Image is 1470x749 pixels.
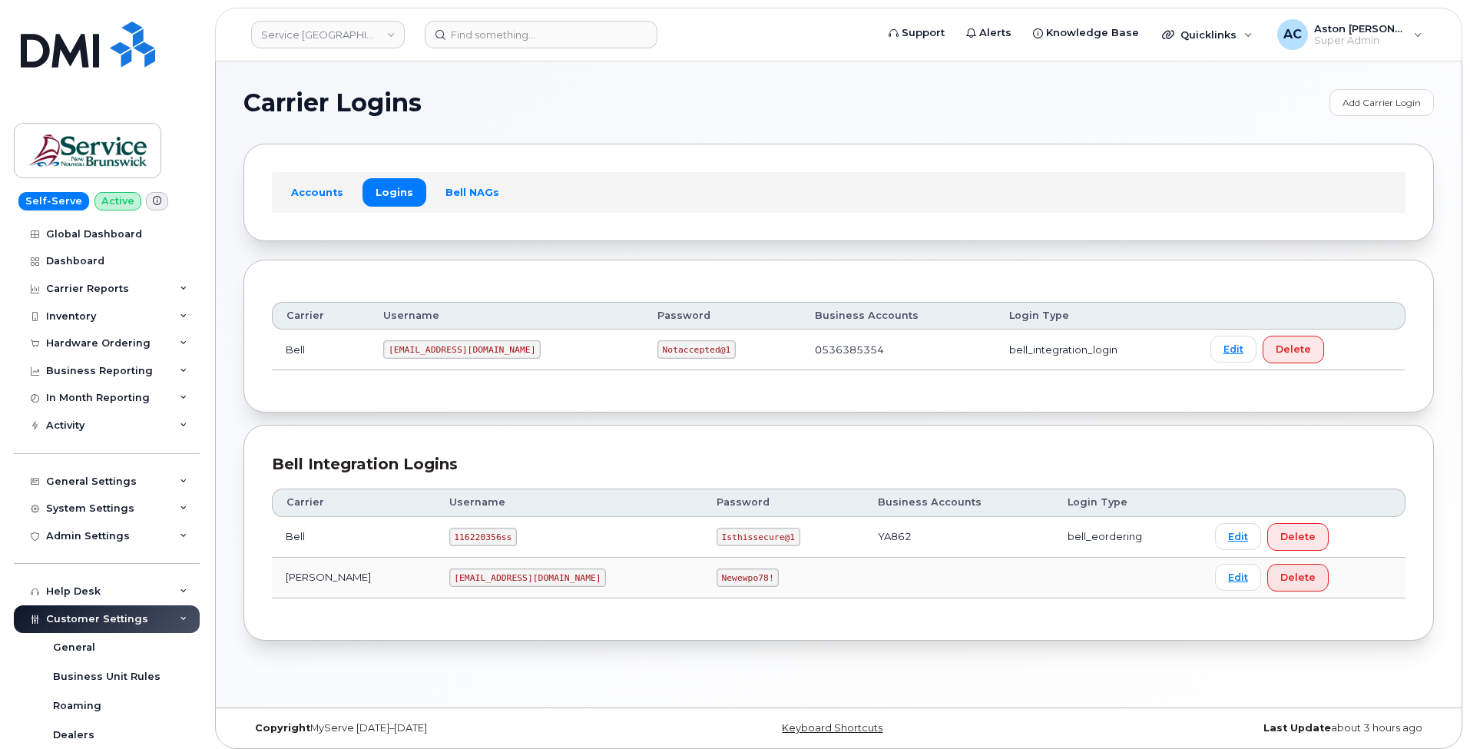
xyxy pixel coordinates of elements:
[782,722,882,734] a: Keyboard Shortcuts
[272,302,369,330] th: Carrier
[864,489,1054,516] th: Business Accounts
[278,178,356,206] a: Accounts
[435,489,703,516] th: Username
[1276,342,1311,356] span: Delete
[272,453,1405,476] div: Bell Integration Logins
[272,489,435,516] th: Carrier
[363,178,426,206] a: Logins
[644,302,801,330] th: Password
[703,489,864,516] th: Password
[432,178,512,206] a: Bell NAGs
[449,528,518,546] code: 116220356ss
[272,558,435,598] td: [PERSON_NAME]
[1037,722,1434,734] div: about 3 hours ago
[449,568,607,587] code: [EMAIL_ADDRESS][DOMAIN_NAME]
[1215,523,1261,550] a: Edit
[369,302,644,330] th: Username
[243,722,641,734] div: MyServe [DATE]–[DATE]
[1263,722,1331,734] strong: Last Update
[272,330,369,370] td: Bell
[717,568,780,587] code: Newewpo78!
[995,330,1197,370] td: bell_integration_login
[657,340,736,359] code: Notaccepted@1
[995,302,1197,330] th: Login Type
[272,517,435,558] td: Bell
[243,91,422,114] span: Carrier Logins
[383,340,541,359] code: [EMAIL_ADDRESS][DOMAIN_NAME]
[864,517,1054,558] td: YA862
[1054,489,1201,516] th: Login Type
[255,722,310,734] strong: Copyright
[717,528,800,546] code: Isthissecure@1
[1267,523,1329,551] button: Delete
[1215,564,1261,591] a: Edit
[1329,89,1434,116] a: Add Carrier Login
[1267,564,1329,592] button: Delete
[801,302,995,330] th: Business Accounts
[1280,529,1316,544] span: Delete
[1054,517,1201,558] td: bell_eordering
[1280,570,1316,585] span: Delete
[1210,336,1256,363] a: Edit
[801,330,995,370] td: 0536385354
[1263,336,1324,363] button: Delete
